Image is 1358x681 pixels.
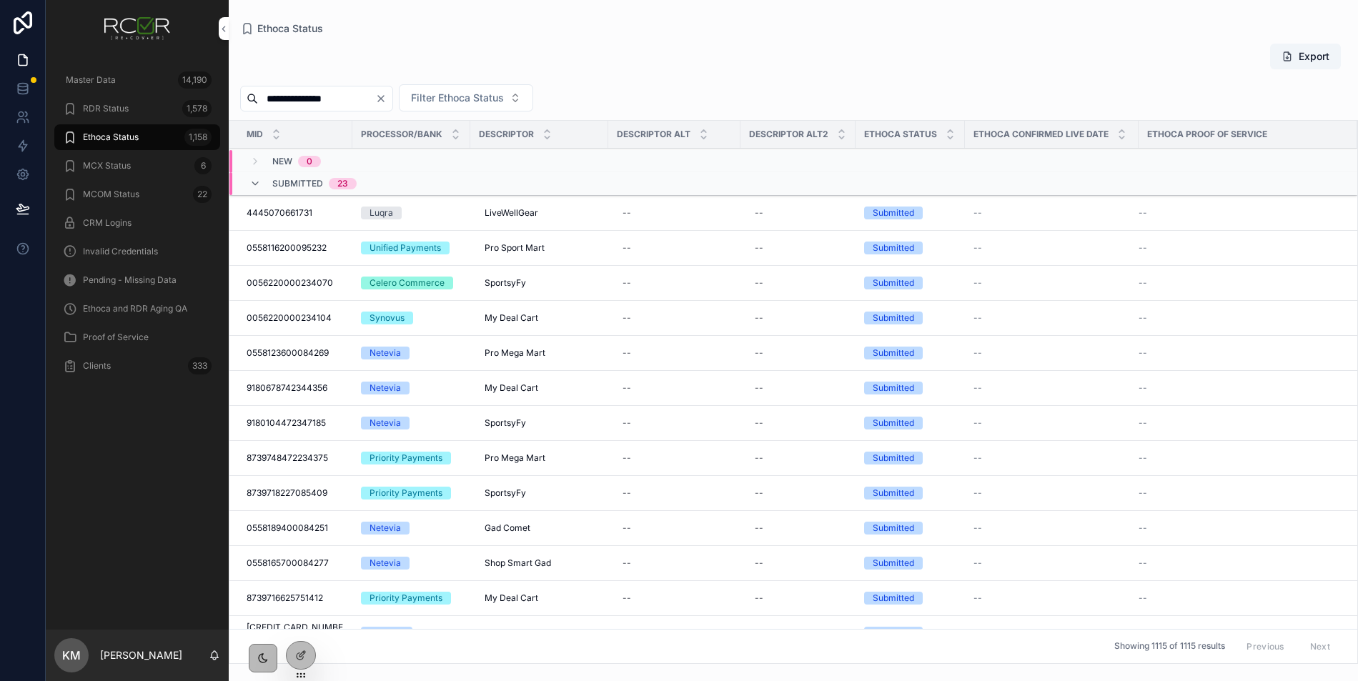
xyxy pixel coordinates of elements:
a: -- [617,377,732,399]
span: Showing 1115 of 1115 results [1114,641,1225,652]
span: -- [973,452,982,464]
a: Pro Mega Mart [479,342,600,364]
span: Descriptor Alt2 [749,129,828,140]
a: -- [973,277,1130,289]
div: 22 [193,186,212,203]
a: -- [749,377,847,399]
span: -- [1139,522,1147,534]
div: -- [755,312,763,324]
a: Priority Payments [361,452,462,464]
div: Submitted [873,417,914,429]
div: Netevia [370,522,401,535]
a: -- [973,347,1130,359]
div: Submitted [873,382,914,394]
a: -- [617,342,732,364]
span: Shop Smart Gad [485,557,551,569]
span: Ethoca Status [83,131,139,143]
a: Submitted [864,207,956,219]
a: -- [617,587,732,610]
span: Ethoca Status [864,129,937,140]
a: -- [749,482,847,504]
a: Ethoca Status [240,21,323,36]
a: 0056220000234070 [247,277,344,289]
span: Descriptor Alt [617,129,690,140]
a: -- [617,447,732,469]
div: -- [623,207,631,219]
div: -- [623,382,631,394]
a: -- [1139,347,1340,359]
div: -- [755,382,763,394]
a: -- [1139,382,1340,394]
a: Luqra [361,207,462,219]
a: -- [973,452,1130,464]
a: My Deal Cart [479,587,600,610]
a: -- [1139,627,1340,639]
span: MCX Status [83,160,131,172]
a: SportsyFy [479,482,600,504]
span: -- [973,312,982,324]
a: -- [617,237,732,259]
a: -- [617,622,732,645]
a: Pro Mega Mart [479,447,600,469]
a: Netevia [361,417,462,429]
a: Priority Payments [361,592,462,605]
a: -- [749,412,847,434]
span: SportsyFy [485,487,526,499]
div: Submitted [873,557,914,570]
button: Clear [375,93,392,104]
div: Priority Payments [370,452,442,464]
a: Netevia [361,557,462,570]
a: -- [973,557,1130,569]
a: -- [973,312,1130,324]
div: -- [623,452,631,464]
span: Proof of Service [83,332,149,343]
div: 0 [307,156,312,167]
a: -- [749,517,847,540]
div: -- [755,592,763,604]
a: 8739718227085409 [247,487,344,499]
div: -- [623,312,631,324]
a: Submitted [864,382,956,394]
div: 1,158 [184,129,212,146]
a: -- [1139,207,1340,219]
a: Submitted [864,557,956,570]
span: -- [973,487,982,499]
a: Submitted [864,627,956,640]
a: -- [617,307,732,329]
a: Priority Payments [361,487,462,499]
span: -- [1139,277,1147,289]
span: -- [1139,382,1147,394]
div: Submitted [873,452,914,464]
span: 0558116200095232 [247,242,327,254]
a: -- [973,382,1130,394]
a: Ethoca Status1,158 [54,124,220,150]
a: Pro Sport Mart [479,237,600,259]
div: Priority Payments [370,487,442,499]
a: -- [973,627,1130,639]
span: SportsyFy [485,277,526,289]
a: MCOM Status22 [54,182,220,207]
span: Nutra Supporter [485,627,550,639]
span: Descriptor [479,129,534,140]
span: -- [1139,557,1147,569]
div: Netevia [370,347,401,359]
a: Submitted [864,452,956,464]
div: -- [755,417,763,429]
a: -- [973,417,1130,429]
span: -- [973,417,982,429]
span: Pro Sport Mart [485,242,545,254]
a: Clients333 [54,353,220,379]
span: Ethoca Proof of Service [1147,129,1267,140]
a: -- [1139,522,1340,534]
div: Submitted [873,347,914,359]
a: Shop Smart Gad [479,552,600,575]
span: My Deal Cart [485,592,538,604]
div: -- [755,522,763,534]
div: -- [755,242,763,254]
a: -- [617,482,732,504]
a: -- [1139,487,1340,499]
a: LiveWellGear [479,202,600,224]
div: -- [623,277,631,289]
a: Submitted [864,417,956,429]
a: 0558189400084251 [247,522,344,534]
